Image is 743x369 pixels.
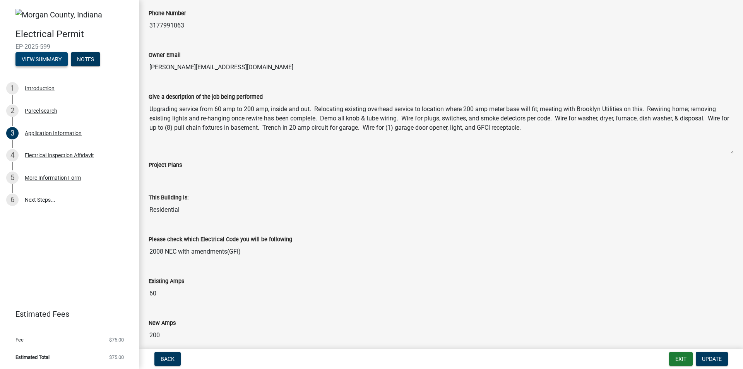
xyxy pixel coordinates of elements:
div: 1 [6,82,19,94]
label: This Building is: [149,195,188,201]
div: Introduction [25,86,55,91]
div: 3 [6,127,19,139]
span: EP-2025-599 [15,43,124,50]
img: Morgan County, Indiana [15,9,102,21]
div: More Information Form [25,175,81,180]
wm-modal-confirm: Summary [15,57,68,63]
button: Notes [71,52,100,66]
span: $75.00 [109,337,124,342]
div: Application Information [25,130,82,136]
label: Owner Email [149,53,181,58]
label: Please check which Electrical Code you will be following [149,237,292,242]
label: Phone Number [149,11,186,16]
div: 4 [6,149,19,161]
span: Back [161,356,175,362]
wm-modal-confirm: Notes [71,57,100,63]
div: Electrical Inspection Affidavit [25,153,94,158]
div: 6 [6,194,19,206]
a: Estimated Fees [6,306,127,322]
span: Estimated Total [15,355,50,360]
div: Parcel search [25,108,57,113]
button: Back [154,352,181,366]
span: Update [702,356,722,362]
button: Update [696,352,728,366]
span: $75.00 [109,355,124,360]
button: Exit [669,352,693,366]
button: View Summary [15,52,68,66]
div: 5 [6,172,19,184]
label: Existing Amps [149,279,184,284]
label: Project Plans [149,163,182,168]
h4: Electrical Permit [15,29,133,40]
span: Fee [15,337,24,342]
label: Give a description of the job being performed [149,94,263,100]
div: 2 [6,105,19,117]
label: New Amps [149,321,176,326]
textarea: Upgrading service from 60 amp to 200 amp, inside and out. Relocating existing overhead service to... [149,101,734,154]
